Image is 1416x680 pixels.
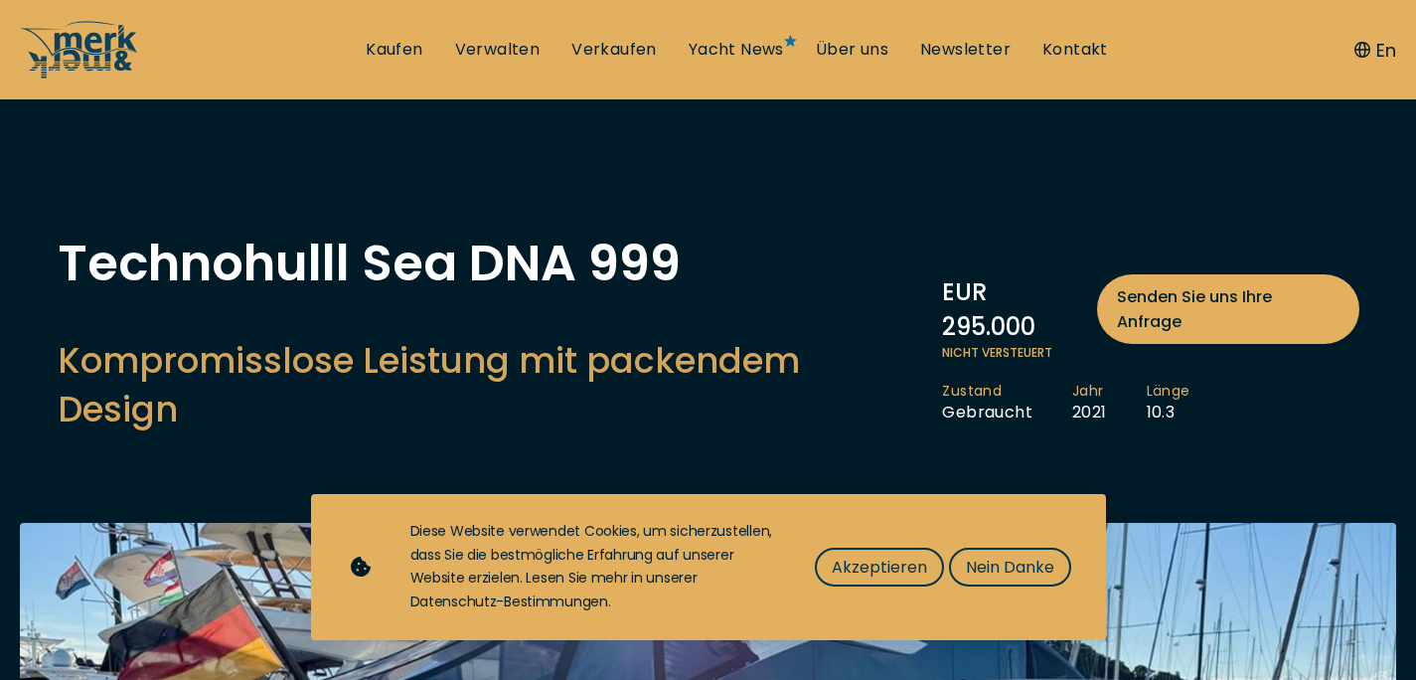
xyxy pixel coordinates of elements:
[410,592,608,611] a: Datenschutz-Bestimmungen
[942,382,1072,424] li: Gebraucht
[366,39,422,61] a: Kaufen
[832,555,927,580] span: Akzeptieren
[455,39,541,61] a: Verwalten
[1097,274,1358,344] a: Senden Sie uns Ihre Anfrage
[1117,284,1338,334] span: Senden Sie uns Ihre Anfrage
[410,520,775,614] div: Diese Website verwendet Cookies, um sicherzustellen, dass Sie die bestmögliche Erfahrung auf unse...
[1072,382,1147,424] li: 2021
[949,548,1071,587] button: Nein Danke
[966,555,1054,580] span: Nein Danke
[58,239,923,288] h1: Technohulll Sea DNA 999
[815,548,944,587] button: Akzeptieren
[1354,37,1396,64] button: En
[942,382,1032,402] span: Zustand
[942,274,1358,344] div: EUR 295.000
[942,344,1358,362] span: Nicht versteuert
[689,39,784,61] a: Yacht News
[571,39,657,61] a: Verkaufen
[1072,382,1107,402] span: Jahr
[1042,39,1108,61] a: Kontakt
[1147,382,1230,424] li: 10.3
[920,39,1011,61] a: Newsletter
[58,336,923,433] h2: Kompromisslose Leistung mit packendem Design
[816,39,888,61] a: Über uns
[1147,382,1190,402] span: Länge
